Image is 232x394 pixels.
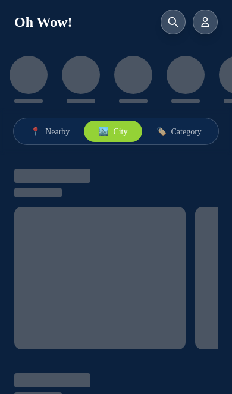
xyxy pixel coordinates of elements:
[45,125,70,137] span: Nearby
[30,125,40,137] span: 📍
[113,125,127,137] span: City
[98,125,108,137] span: 🏙️
[84,121,142,142] button: 🏙️City
[14,12,73,31] h1: Oh Wow!
[16,121,84,142] button: 📍Nearby
[142,121,216,142] button: 🏷️Category
[156,125,167,137] span: 🏷️
[171,125,202,137] span: Category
